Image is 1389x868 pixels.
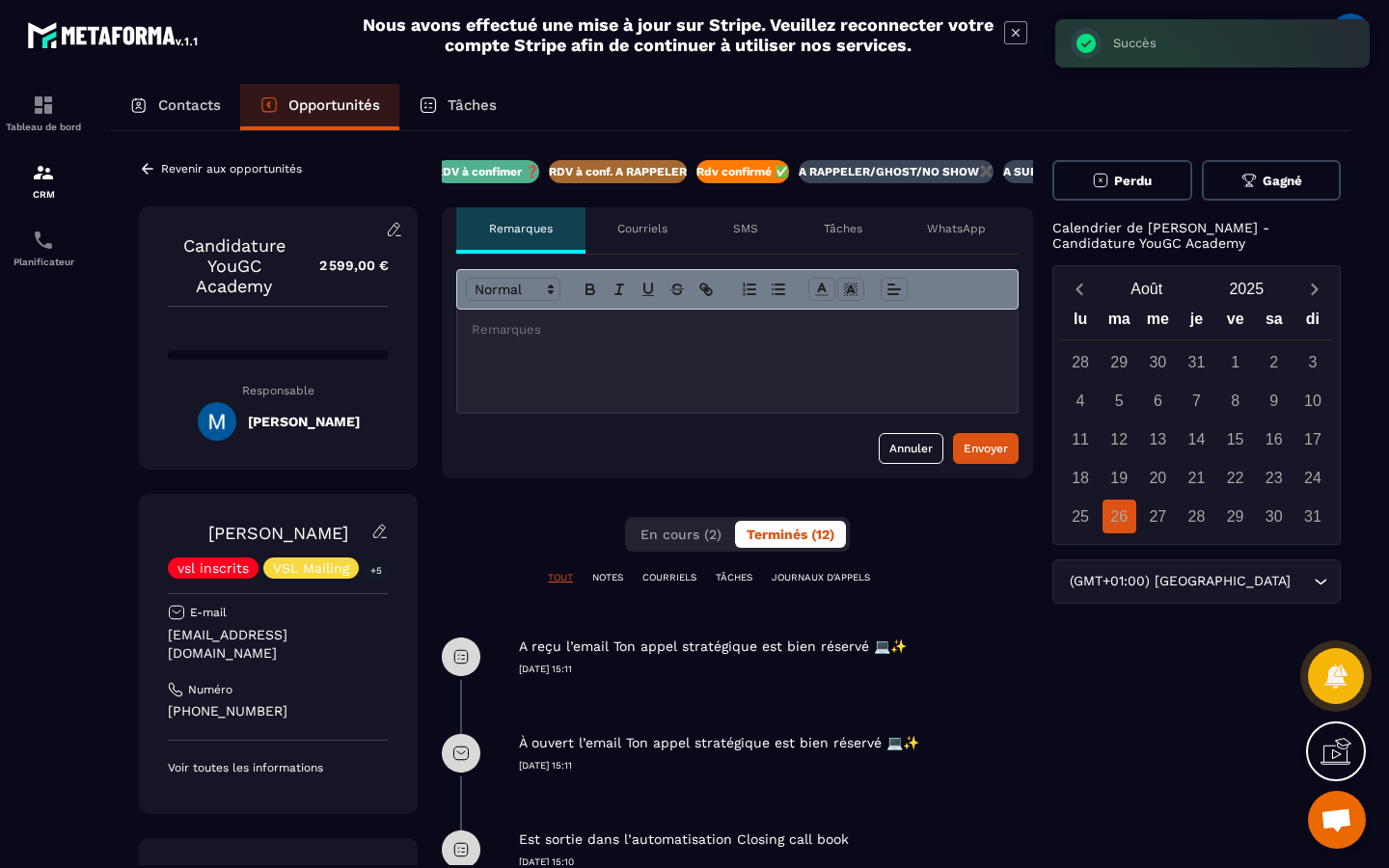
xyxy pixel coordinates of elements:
div: Envoyer [964,439,1008,458]
h2: Nous avons effectué une mise à jour sur Stripe. Veuillez reconnecter votre compte Stripe afin de ... [362,14,994,55]
p: Remarques [489,221,553,236]
p: Rdv confirmé ✅ [696,164,789,179]
p: JOURNAUX D'APPELS [772,571,870,584]
p: Courriels [617,221,667,236]
button: Open months overlay [1097,272,1197,306]
a: Tâches [399,84,516,130]
button: Envoyer [953,433,1019,464]
img: scheduler [32,229,55,252]
div: 21 [1180,461,1213,495]
p: Candidature YouGC Academy [168,235,300,296]
div: 26 [1103,500,1136,533]
div: 18 [1064,461,1098,495]
div: 22 [1218,461,1252,495]
p: Revenir aux opportunités [161,162,302,176]
div: Calendar days [1061,345,1332,533]
p: Planificateur [5,257,82,267]
p: Tâches [824,221,862,236]
p: A RAPPELER/GHOST/NO SHOW✖️ [799,164,994,179]
p: Calendrier de [PERSON_NAME] - Candidature YouGC Academy [1052,220,1341,251]
div: lu [1061,306,1100,339]
div: 23 [1257,461,1291,495]
p: Tâches [448,96,497,114]
p: Opportunités [288,96,380,114]
div: ma [1100,306,1138,339]
div: 28 [1064,345,1098,379]
p: CRM [5,189,82,200]
p: vsl inscrits [177,561,249,575]
div: 30 [1141,345,1175,379]
img: formation [32,161,55,184]
button: Gagné [1202,160,1342,201]
button: Perdu [1052,160,1192,201]
div: 6 [1141,384,1175,418]
span: (GMT+01:00) [GEOGRAPHIC_DATA] [1065,571,1294,592]
p: [DATE] 15:11 [519,663,1033,676]
div: 4 [1064,384,1098,418]
p: SMS [733,221,758,236]
button: Terminés (12) [735,521,846,548]
p: COURRIELS [642,571,696,584]
a: schedulerschedulerPlanificateur [5,214,82,282]
p: Voir toutes les informations [168,760,389,775]
img: logo [27,17,201,52]
div: 19 [1103,461,1136,495]
div: 20 [1141,461,1175,495]
div: 14 [1180,422,1213,456]
img: formation [32,94,55,117]
span: Perdu [1114,174,1152,188]
div: 2 [1257,345,1291,379]
a: formationformationTableau de bord [5,79,82,147]
p: A reçu l’email Ton appel stratégique est bien réservé 💻✨ [519,637,907,656]
p: Numéro [188,682,232,697]
div: sa [1255,306,1294,339]
p: TÂCHES [716,571,752,584]
p: RDV à confimer ❓ [435,164,539,179]
button: Next month [1296,276,1332,302]
div: 25 [1064,500,1098,533]
p: TOUT [548,571,573,584]
a: Opportunités [240,84,399,130]
div: 5 [1103,384,1136,418]
div: 11 [1064,422,1098,456]
a: Ouvrir le chat [1308,791,1366,849]
button: Annuler [879,433,943,464]
div: 8 [1218,384,1252,418]
div: 9 [1257,384,1291,418]
div: 17 [1295,422,1329,456]
div: 12 [1103,422,1136,456]
div: je [1177,306,1215,339]
span: Terminés (12) [747,527,834,542]
div: 29 [1103,345,1136,379]
span: En cours (2) [640,527,722,542]
div: 13 [1141,422,1175,456]
p: 2 599,00 € [300,247,389,285]
div: Calendar wrapper [1061,306,1332,533]
span: Gagné [1263,174,1302,188]
p: NOTES [592,571,623,584]
button: Open years overlay [1197,272,1297,306]
div: 24 [1295,461,1329,495]
button: En cours (2) [629,521,733,548]
input: Search for option [1294,571,1309,592]
div: 7 [1180,384,1213,418]
p: [DATE] 15:11 [519,759,1033,773]
div: ve [1216,306,1255,339]
div: di [1294,306,1332,339]
p: A SUIVRE ⏳ [1003,164,1075,179]
div: 30 [1257,500,1291,533]
a: formationformationCRM [5,147,82,214]
p: WhatsApp [927,221,986,236]
p: Responsable [168,384,389,397]
p: Tableau de bord [5,122,82,132]
p: À ouvert l’email Ton appel stratégique est bien réservé 💻✨ [519,734,919,752]
div: 29 [1218,500,1252,533]
a: Contacts [110,84,240,130]
div: Search for option [1052,559,1341,604]
p: [PHONE_NUMBER] [168,702,389,720]
p: E-mail [190,605,227,620]
p: Est sortie dans l’automatisation Closing call book [519,830,849,849]
div: 27 [1141,500,1175,533]
div: 1 [1218,345,1252,379]
p: VSL Mailing [273,561,349,575]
